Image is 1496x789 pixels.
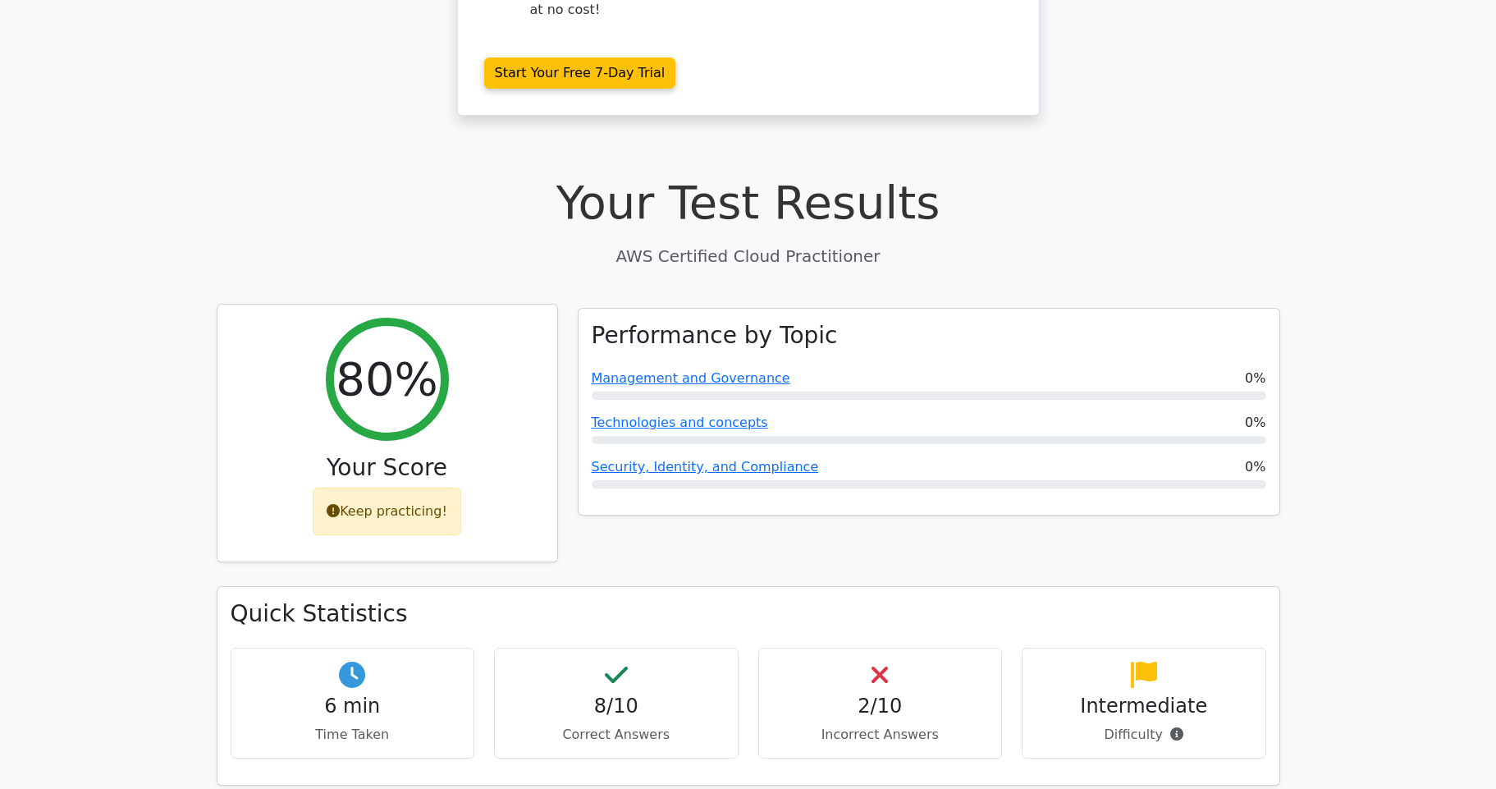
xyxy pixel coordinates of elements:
[336,351,437,406] h2: 80%
[592,370,790,386] a: Management and Governance
[1036,695,1252,718] h4: Intermediate
[217,244,1280,268] p: AWS Certified Cloud Practitioner
[1245,413,1265,433] span: 0%
[772,695,989,718] h4: 2/10
[231,454,544,482] h3: Your Score
[592,322,838,350] h3: Performance by Topic
[245,695,461,718] h4: 6 min
[1245,369,1265,388] span: 0%
[772,725,989,745] p: Incorrect Answers
[1245,457,1265,477] span: 0%
[592,415,768,430] a: Technologies and concepts
[245,725,461,745] p: Time Taken
[592,459,819,475] a: Security, Identity, and Compliance
[217,175,1280,230] h1: Your Test Results
[508,695,725,718] h4: 8/10
[1036,725,1252,745] p: Difficulty
[484,57,676,89] a: Start Your Free 7-Day Trial
[313,488,461,535] div: Keep practicing!
[508,725,725,745] p: Correct Answers
[231,600,1266,628] h3: Quick Statistics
